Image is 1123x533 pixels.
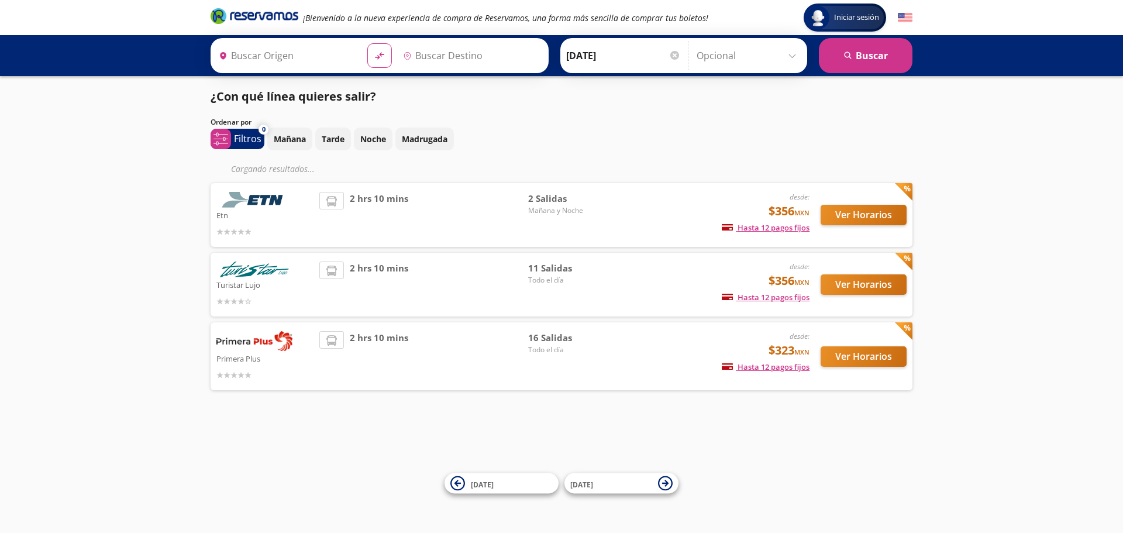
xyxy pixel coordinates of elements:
[769,272,809,290] span: $356
[528,205,610,216] span: Mañana y Noche
[528,275,610,286] span: Todo el día
[216,277,314,291] p: Turistar Lujo
[350,192,408,238] span: 2 hrs 10 mins
[350,262,408,308] span: 2 hrs 10 mins
[211,117,252,128] p: Ordenar por
[769,202,809,220] span: $356
[274,133,306,145] p: Mañana
[360,133,386,145] p: Noche
[790,192,809,202] em: desde:
[898,11,912,25] button: English
[821,274,907,295] button: Ver Horarios
[211,7,298,28] a: Brand Logo
[322,133,345,145] p: Tarde
[398,41,542,70] input: Buscar Destino
[216,192,292,208] img: Etn
[528,345,610,355] span: Todo el día
[821,346,907,367] button: Ver Horarios
[350,331,408,381] span: 2 hrs 10 mins
[402,133,447,145] p: Madrugada
[794,348,809,356] small: MXN
[216,331,292,351] img: Primera Plus
[570,479,593,489] span: [DATE]
[395,128,454,150] button: Madrugada
[211,88,376,105] p: ¿Con qué línea quieres salir?
[528,331,610,345] span: 16 Salidas
[769,342,809,359] span: $323
[722,292,809,302] span: Hasta 12 pagos fijos
[262,125,266,135] span: 0
[790,262,809,271] em: desde:
[722,362,809,372] span: Hasta 12 pagos fijos
[211,7,298,25] i: Brand Logo
[821,205,907,225] button: Ver Horarios
[790,331,809,341] em: desde:
[354,128,392,150] button: Noche
[471,479,494,489] span: [DATE]
[315,128,351,150] button: Tarde
[267,128,312,150] button: Mañana
[564,473,678,494] button: [DATE]
[528,192,610,205] span: 2 Salidas
[722,222,809,233] span: Hasta 12 pagos fijos
[794,208,809,217] small: MXN
[303,12,708,23] em: ¡Bienvenido a la nueva experiencia de compra de Reservamos, una forma más sencilla de comprar tus...
[214,41,358,70] input: Buscar Origen
[216,262,292,277] img: Turistar Lujo
[819,38,912,73] button: Buscar
[697,41,801,70] input: Opcional
[216,208,314,222] p: Etn
[445,473,559,494] button: [DATE]
[216,351,314,365] p: Primera Plus
[794,278,809,287] small: MXN
[829,12,884,23] span: Iniciar sesión
[528,262,610,275] span: 11 Salidas
[231,163,315,174] em: Cargando resultados ...
[566,41,681,70] input: Elegir Fecha
[211,129,264,149] button: 0Filtros
[234,132,261,146] p: Filtros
